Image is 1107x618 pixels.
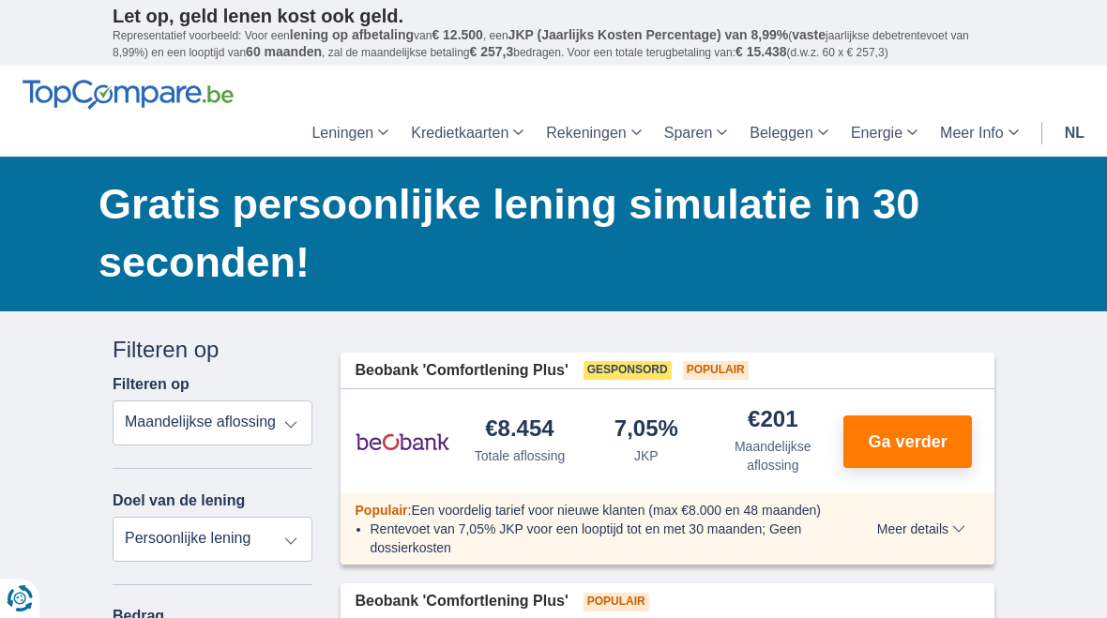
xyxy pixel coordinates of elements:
[99,175,994,292] h1: Gratis persoonlijke lening simulatie in 30 seconden!
[584,593,649,611] span: Populair
[863,521,979,536] button: Meer details
[843,415,972,468] button: Ga verder
[400,110,535,157] a: Kredietkaarten
[840,110,929,157] a: Energie
[877,522,965,535] span: Meer details
[356,360,569,382] span: Beobank 'Comfortlening Plus'
[356,418,449,465] img: product.pl.alt Beobank
[469,44,513,59] span: € 257,3
[748,408,797,433] div: €201
[371,520,837,557] li: Rentevoet van 7,05% JKP voor een looptijd tot en met 30 maanden; Geen dossierkosten
[356,503,408,518] span: Populair
[869,433,948,450] span: Ga verder
[735,44,787,59] span: € 15.438
[290,27,414,42] span: lening op afbetaling
[356,591,569,612] span: Beobank 'Comfortlening Plus'
[113,334,312,366] div: Filteren op
[584,361,672,380] span: Gesponsord
[634,446,659,465] div: JKP
[113,492,245,509] label: Doel van de lening
[113,27,994,61] p: Representatief voorbeeld: Voor een van , een ( jaarlijkse debetrentevoet van 8,99%) en een loopti...
[792,27,826,42] span: vaste
[653,110,739,157] a: Sparen
[683,361,749,380] span: Populair
[535,110,652,157] a: Rekeningen
[23,80,234,110] img: TopCompare
[614,417,678,443] div: 7,05%
[508,27,789,42] span: JKP (Jaarlijks Kosten Percentage) van 8,99%
[738,110,840,157] a: Beleggen
[1054,110,1096,157] a: nl
[929,110,1030,157] a: Meer Info
[717,437,828,475] div: Maandelijkse aflossing
[485,417,553,443] div: €8.454
[246,44,322,59] span: 60 maanden
[300,110,400,157] a: Leningen
[113,376,190,393] label: Filteren op
[432,27,483,42] span: € 12.500
[411,503,821,518] span: Een voordelig tarief voor nieuwe klanten (max €8.000 en 48 maanden)
[341,501,852,520] div: :
[475,446,566,465] div: Totale aflossing
[113,5,994,27] p: Let op, geld lenen kost ook geld.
